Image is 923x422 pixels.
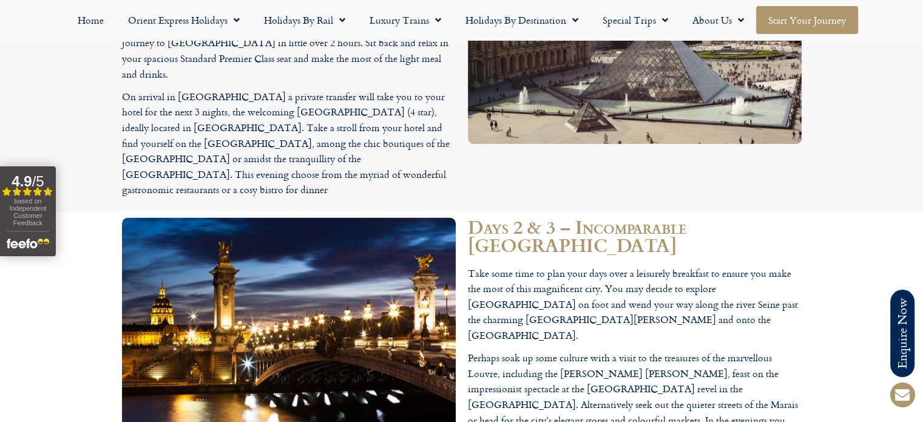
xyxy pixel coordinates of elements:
[122,4,456,82] p: Your short break begins at stunningly restored [GEOGRAPHIC_DATA]. Let the holiday mood take over ...
[122,89,456,198] p: On arrival in [GEOGRAPHIC_DATA] a private transfer will take you to your hotel for the next 3 nig...
[468,266,802,344] p: Take some time to plan your days over a leisurely breakfast to ensure you make the most of this m...
[590,6,680,34] a: Special Trips
[453,6,590,34] a: Holidays by Destination
[66,6,116,34] a: Home
[116,6,252,34] a: Orient Express Holidays
[756,6,858,34] a: Start your Journey
[468,217,802,254] h2: Days 2 & 3 – Incomparable [GEOGRAPHIC_DATA]
[6,6,917,34] nav: Menu
[680,6,756,34] a: About Us
[252,6,357,34] a: Holidays by Rail
[357,6,453,34] a: Luxury Trains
